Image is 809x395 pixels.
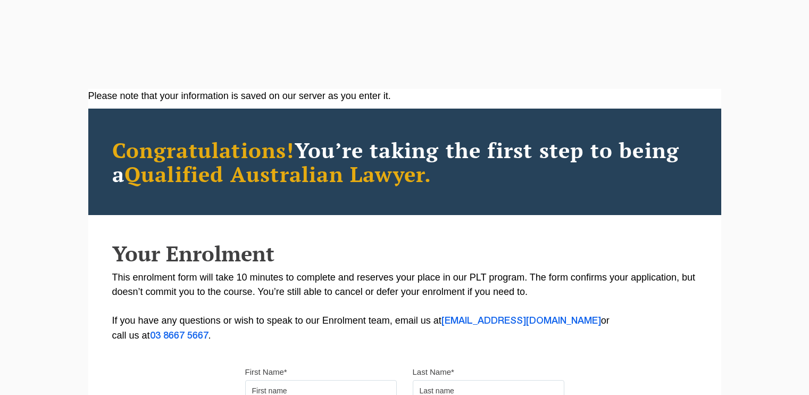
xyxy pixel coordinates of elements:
a: [EMAIL_ADDRESS][DOMAIN_NAME] [441,317,601,325]
h2: Your Enrolment [112,242,697,265]
a: 03 8667 5667 [150,332,208,340]
p: This enrolment form will take 10 minutes to complete and reserves your place in our PLT program. ... [112,270,697,343]
span: Congratulations! [112,136,295,164]
span: Qualified Australian Lawyer. [124,160,432,188]
h2: You’re taking the first step to being a [112,138,697,186]
label: Last Name* [413,367,454,377]
label: First Name* [245,367,287,377]
div: Please note that your information is saved on our server as you enter it. [88,89,721,103]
